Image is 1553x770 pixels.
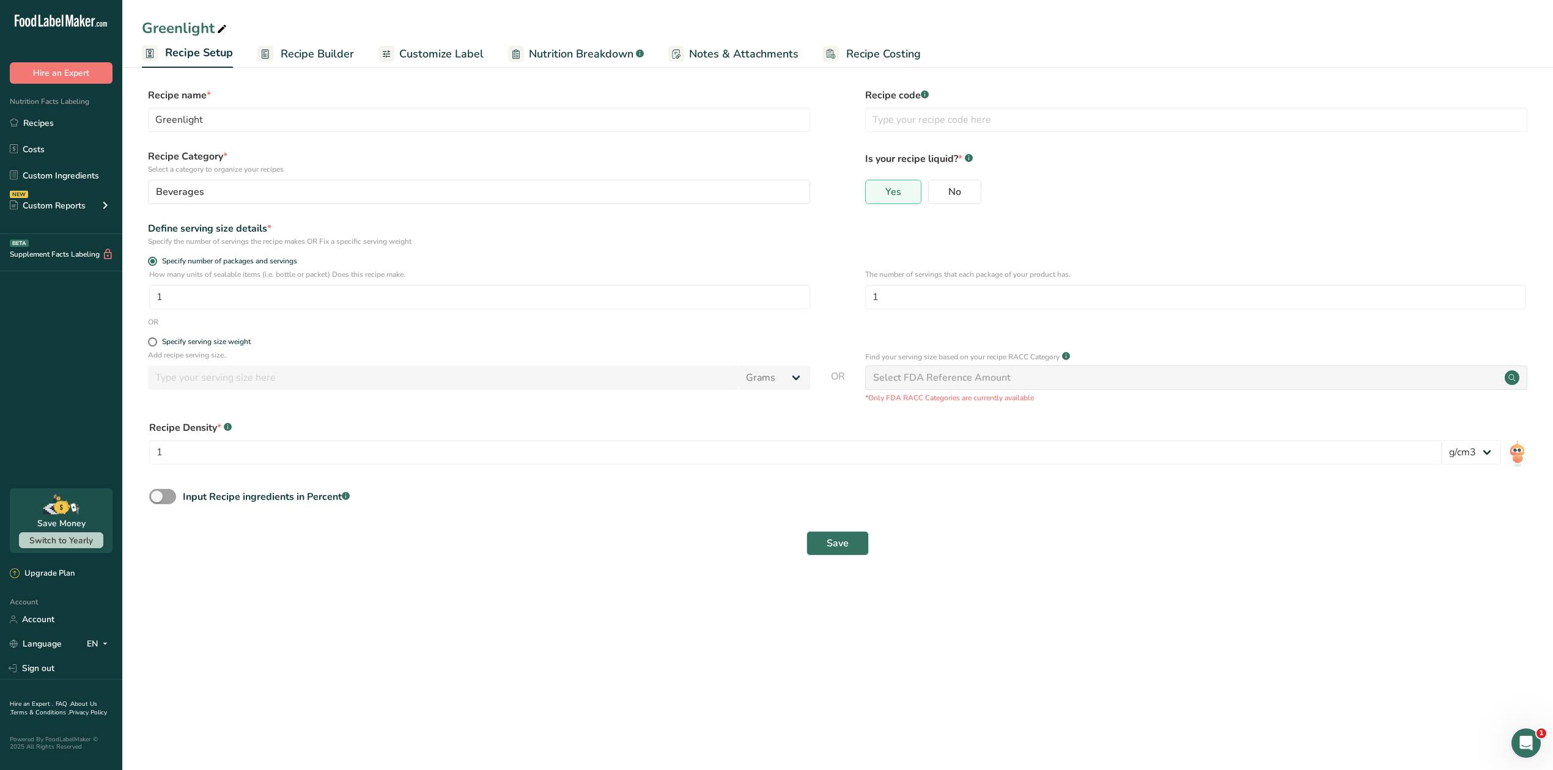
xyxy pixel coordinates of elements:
[183,490,350,504] div: Input Recipe ingredients in Percent
[1508,440,1526,468] img: RIA AI Bot
[508,40,644,68] a: Nutrition Breakdown
[827,536,849,551] span: Save
[148,149,810,175] label: Recipe Category
[1536,728,1546,738] span: 1
[378,40,484,68] a: Customize Label
[165,45,233,61] span: Recipe Setup
[10,199,86,212] div: Custom Reports
[10,240,29,247] div: BETA
[148,350,810,361] p: Add recipe serving size..
[865,351,1060,362] p: Find your serving size based on your recipe RACC Category
[148,108,810,132] input: Type your recipe name here
[10,708,69,717] a: Terms & Conditions .
[281,46,354,62] span: Recipe Builder
[10,191,28,198] div: NEW
[10,700,53,708] a: Hire an Expert .
[162,337,251,346] div: Specify serving size weight
[148,180,810,204] button: Beverages
[149,420,1526,435] div: Recipe Density
[865,88,1527,103] label: Recipe code
[689,46,799,62] span: Notes & Attachments
[10,736,113,750] div: Powered By FoodLabelMaker © 2025 All Rights Reserved
[148,236,810,247] div: Specify the number of servings the recipe makes OR Fix a specific serving weight
[149,269,810,280] p: How many units of sealable items (i.e. bottle or packet) Does this recipe make.
[29,535,93,546] span: Switch to Yearly
[148,365,739,390] input: Type your serving size here
[399,46,484,62] span: Customize Label
[149,440,1442,464] input: Type your density here
[148,88,810,103] label: Recipe name
[148,221,810,236] div: Define serving size details
[10,633,62,654] a: Language
[529,46,633,62] span: Nutrition Breakdown
[668,40,799,68] a: Notes & Attachments
[865,392,1527,403] p: *Only FDA RACC Categories are currently available
[148,317,158,328] div: OR
[873,370,1011,385] div: Select FDA Reference Amount
[157,257,297,266] span: Specify number of packages and servings
[156,185,204,199] span: Beverages
[865,108,1527,132] input: Type your recipe code here
[142,17,229,39] div: Greenlight
[831,369,845,403] span: OR
[142,39,233,68] a: Recipe Setup
[257,40,354,68] a: Recipe Builder
[846,46,921,62] span: Recipe Costing
[865,269,1526,280] p: The number of servings that each package of your product has.
[10,62,113,84] button: Hire an Expert
[37,517,86,530] div: Save Money
[1511,728,1541,758] iframe: Intercom live chat
[19,532,103,548] button: Switch to Yearly
[148,164,810,175] p: Select a category to organize your recipes
[823,40,921,68] a: Recipe Costing
[885,186,901,198] span: Yes
[865,149,1527,166] p: Is your recipe liquid?
[10,700,97,717] a: About Us .
[10,568,75,580] div: Upgrade Plan
[948,186,961,198] span: No
[56,700,70,708] a: FAQ .
[87,637,113,651] div: EN
[806,531,869,555] button: Save
[69,708,107,717] a: Privacy Policy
